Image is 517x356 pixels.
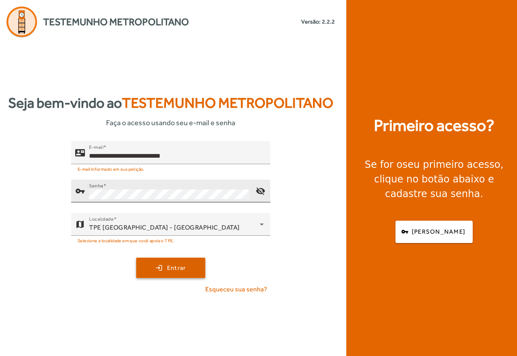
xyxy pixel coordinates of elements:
[301,17,335,26] small: Versão: 2.2.2
[7,7,37,37] img: Logo Agenda
[356,157,512,201] div: Se for o , clique no botão abaixo e cadastre sua senha.
[402,159,500,170] strong: seu primeiro acesso
[167,263,186,273] span: Entrar
[251,181,270,201] mat-icon: visibility_off
[75,186,85,196] mat-icon: vpn_key
[89,216,114,222] mat-label: Localidade
[78,164,145,173] mat-hint: E-mail informado em sua petição.
[75,148,85,157] mat-icon: contact_mail
[136,258,205,278] button: Entrar
[75,219,85,229] mat-icon: map
[78,236,174,245] mat-hint: Selecione a localidade em que você apoia o TPE.
[89,183,103,189] mat-label: Senha
[106,117,235,128] span: Faça o acesso usando seu e-mail e senha
[205,284,267,294] span: Esqueceu sua senha?
[89,224,240,231] span: TPE [GEOGRAPHIC_DATA] - [GEOGRAPHIC_DATA]
[43,15,189,29] span: Testemunho Metropolitano
[122,95,333,111] span: Testemunho Metropolitano
[374,113,494,138] strong: Primeiro acesso?
[412,227,465,237] span: [PERSON_NAME]
[89,144,103,150] mat-label: E-mail
[8,92,333,114] strong: Seja bem-vindo ao
[395,221,473,243] button: [PERSON_NAME]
